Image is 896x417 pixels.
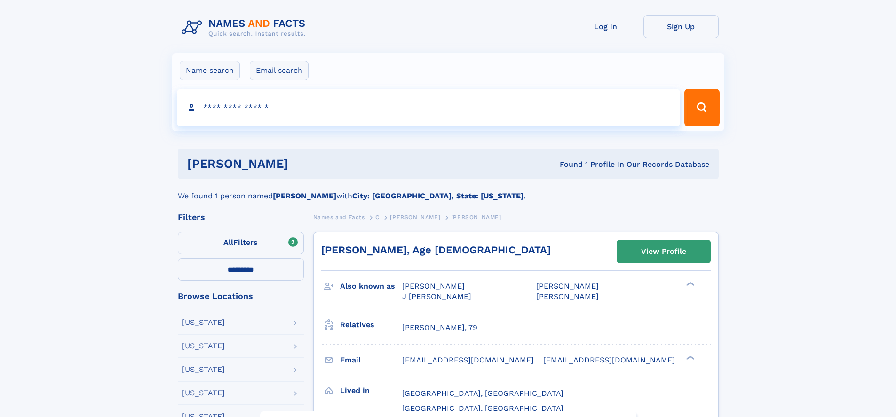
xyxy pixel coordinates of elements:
[182,366,225,373] div: [US_STATE]
[250,61,309,80] label: Email search
[617,240,710,263] a: View Profile
[182,319,225,326] div: [US_STATE]
[424,159,709,170] div: Found 1 Profile In Our Records Database
[340,317,402,333] h3: Relatives
[536,292,599,301] span: [PERSON_NAME]
[187,158,424,170] h1: [PERSON_NAME]
[352,191,523,200] b: City: [GEOGRAPHIC_DATA], State: [US_STATE]
[568,15,643,38] a: Log In
[340,383,402,399] h3: Lived in
[390,214,440,220] span: [PERSON_NAME]
[375,214,380,220] span: C
[177,89,681,126] input: search input
[178,292,304,300] div: Browse Locations
[178,15,313,40] img: Logo Names and Facts
[643,15,719,38] a: Sign Up
[375,211,380,223] a: C
[390,211,440,223] a: [PERSON_NAME]
[402,404,563,413] span: [GEOGRAPHIC_DATA], [GEOGRAPHIC_DATA]
[340,352,402,368] h3: Email
[321,244,551,256] a: [PERSON_NAME], Age [DEMOGRAPHIC_DATA]
[641,241,686,262] div: View Profile
[402,389,563,398] span: [GEOGRAPHIC_DATA], [GEOGRAPHIC_DATA]
[684,89,719,126] button: Search Button
[340,278,402,294] h3: Also known as
[180,61,240,80] label: Name search
[178,213,304,221] div: Filters
[536,282,599,291] span: [PERSON_NAME]
[543,355,675,364] span: [EMAIL_ADDRESS][DOMAIN_NAME]
[402,292,471,301] span: J [PERSON_NAME]
[178,232,304,254] label: Filters
[313,211,365,223] a: Names and Facts
[182,342,225,350] div: [US_STATE]
[402,282,465,291] span: [PERSON_NAME]
[273,191,336,200] b: [PERSON_NAME]
[402,323,477,333] a: [PERSON_NAME], 79
[684,281,695,287] div: ❯
[451,214,501,220] span: [PERSON_NAME]
[223,238,233,247] span: All
[178,179,719,202] div: We found 1 person named with .
[402,355,534,364] span: [EMAIL_ADDRESS][DOMAIN_NAME]
[684,354,695,361] div: ❯
[182,389,225,397] div: [US_STATE]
